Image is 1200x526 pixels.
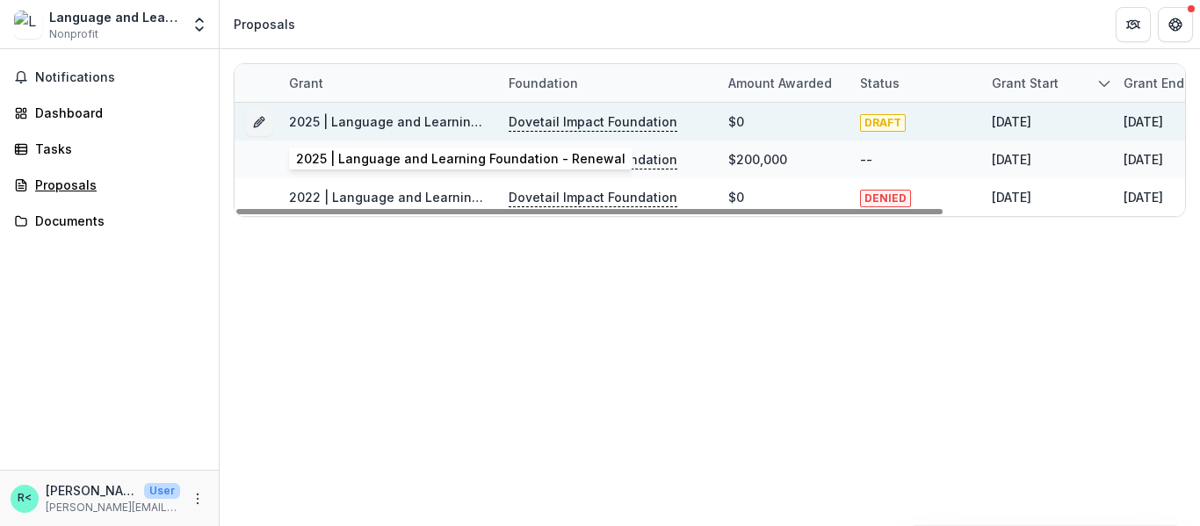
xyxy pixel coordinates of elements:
[509,188,677,207] p: Dovetail Impact Foundation
[289,114,618,129] a: 2025 | Language and Learning Foundation - Renewal
[35,104,198,122] div: Dashboard
[849,74,910,92] div: Status
[1158,7,1193,42] button: Get Help
[849,64,981,102] div: Status
[981,74,1069,92] div: Grant start
[7,206,212,235] a: Documents
[860,190,911,207] span: DENIED
[35,70,205,85] span: Notifications
[498,64,718,102] div: Foundation
[981,64,1113,102] div: Grant start
[14,11,42,39] img: Language and Learning Foundation
[1124,150,1163,169] div: [DATE]
[234,15,295,33] div: Proposals
[35,176,198,194] div: Proposals
[187,488,208,509] button: More
[1124,188,1163,206] div: [DATE]
[992,150,1031,169] div: [DATE]
[860,114,906,132] span: DRAFT
[144,483,180,499] p: User
[718,74,842,92] div: Amount awarded
[18,493,32,504] div: Rupinder Chahal <rupinder.chahal@languageandlearningfoundation.org>
[498,74,589,92] div: Foundation
[992,112,1031,131] div: [DATE]
[1113,74,1195,92] div: Grant end
[728,150,787,169] div: $200,000
[509,112,677,132] p: Dovetail Impact Foundation
[1116,7,1151,42] button: Partners
[35,140,198,158] div: Tasks
[187,7,212,42] button: Open entity switcher
[509,150,677,169] p: Dovetail Impact Foundation
[728,112,744,131] div: $0
[35,212,198,230] div: Documents
[1124,112,1163,131] div: [DATE]
[46,481,137,500] p: [PERSON_NAME] <[PERSON_NAME][EMAIL_ADDRESS][PERSON_NAME][DOMAIN_NAME]>
[718,64,849,102] div: Amount awarded
[728,188,744,206] div: $0
[289,152,553,167] a: 2024 | Language and Learning Foundation
[7,63,212,91] button: Notifications
[227,11,302,37] nav: breadcrumb
[7,170,212,199] a: Proposals
[1097,76,1111,90] svg: sorted descending
[49,8,180,26] div: Language and Learning Foundation
[245,108,273,136] button: Grant 6b24193f-c6a3-478d-8fbd-cd12ff4eadf9
[860,150,872,169] div: --
[278,64,498,102] div: Grant
[278,74,334,92] div: Grant
[7,134,212,163] a: Tasks
[46,500,180,515] p: [PERSON_NAME][EMAIL_ADDRESS][PERSON_NAME][DOMAIN_NAME]
[49,26,98,42] span: Nonprofit
[7,98,212,127] a: Dashboard
[992,188,1031,206] div: [DATE]
[289,190,553,205] a: 2022 | Language and Learning Foundation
